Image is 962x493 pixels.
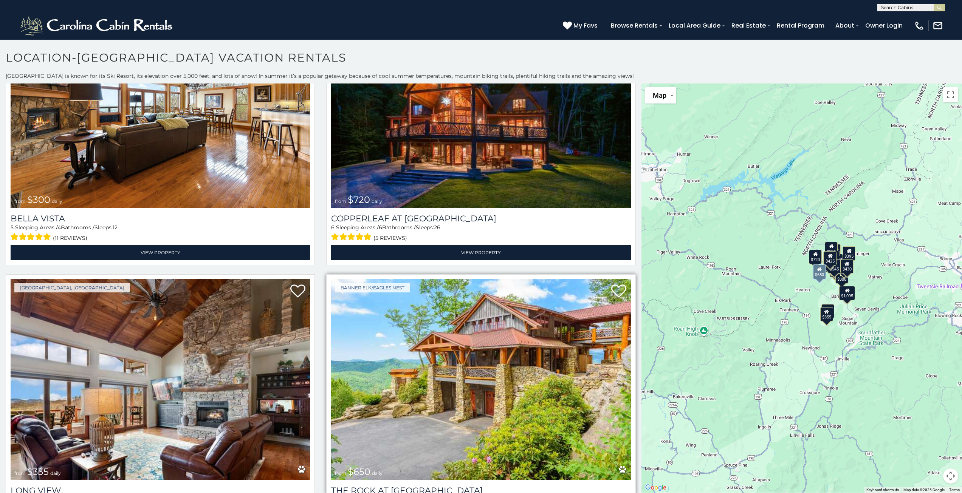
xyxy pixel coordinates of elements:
button: Map camera controls [943,468,958,484]
span: Map [653,91,666,99]
img: Copperleaf at Eagles Nest [331,7,630,208]
button: Toggle fullscreen view [943,87,958,102]
a: Local Area Guide [665,19,724,32]
img: Long View [11,279,310,480]
span: 5 [11,224,14,231]
a: Terms (opens in new tab) [949,488,960,492]
div: $395 [843,246,855,261]
span: (11 reviews) [53,233,87,243]
span: (5 reviews) [373,233,407,243]
a: Open this area in Google Maps (opens a new window) [643,483,668,493]
span: $650 [348,466,370,477]
div: $230 [834,256,847,270]
a: The Rock at Eagles Nest from $650 daily [331,279,630,480]
div: Sleeping Areas / Bathrooms / Sleeps: [331,224,630,243]
span: $335 [27,466,49,477]
a: Browse Rentals [607,19,661,32]
img: mail-regular-white.png [933,20,943,31]
div: $1,095 [839,286,855,300]
div: Sleeping Areas / Bathrooms / Sleeps: [11,224,310,243]
span: $720 [348,194,370,205]
a: Banner Elk/Eagles Nest [335,283,410,292]
h3: Copperleaf at Eagles Nest [331,213,630,224]
a: Add to favorites [290,284,305,300]
a: Copperleaf at [GEOGRAPHIC_DATA] [331,213,630,224]
div: $425 [823,252,836,266]
a: View Property [11,245,310,260]
div: $300 [835,269,848,284]
a: My Favs [563,21,600,31]
button: Keyboard shortcuts [866,487,899,493]
span: daily [50,470,61,476]
a: Bella Vista from $300 daily [11,7,310,208]
span: 6 [379,224,382,231]
a: Owner Login [861,19,906,32]
div: $355 [820,307,833,321]
span: 12 [113,224,118,231]
span: $300 [27,194,50,205]
div: $180 [827,250,840,265]
a: Real Estate [728,19,770,32]
span: My Favs [573,21,598,30]
span: from [335,470,346,476]
button: Change map style [645,87,676,104]
span: from [14,198,26,204]
span: 26 [434,224,440,231]
img: Google [643,483,668,493]
div: $160 [838,260,850,274]
div: $125 [825,241,838,256]
span: from [335,198,346,204]
img: phone-regular-white.png [914,20,925,31]
span: from [14,470,26,476]
span: Map data ©2025 Google [903,488,945,492]
a: View Property [331,245,630,260]
span: daily [372,198,382,204]
a: Add to favorites [611,284,626,300]
img: Bella Vista [11,7,310,208]
div: $650 [813,264,826,280]
img: The Rock at Eagles Nest [331,279,630,480]
a: Bella Vista [11,213,310,224]
img: White-1-2.png [19,14,176,37]
a: [GEOGRAPHIC_DATA], [GEOGRAPHIC_DATA] [14,283,130,292]
div: $720 [809,249,822,264]
div: $425 [824,251,837,265]
a: Long View from $335 daily [11,279,310,480]
div: $225 [821,304,834,318]
a: Rental Program [773,19,828,32]
span: 6 [331,224,335,231]
div: $545 [828,259,841,273]
span: daily [372,470,383,476]
a: Copperleaf at Eagles Nest from $720 daily [331,7,630,208]
div: $265 [827,244,840,258]
div: $430 [841,259,854,273]
span: 4 [57,224,61,231]
a: About [832,19,858,32]
span: daily [52,198,62,204]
